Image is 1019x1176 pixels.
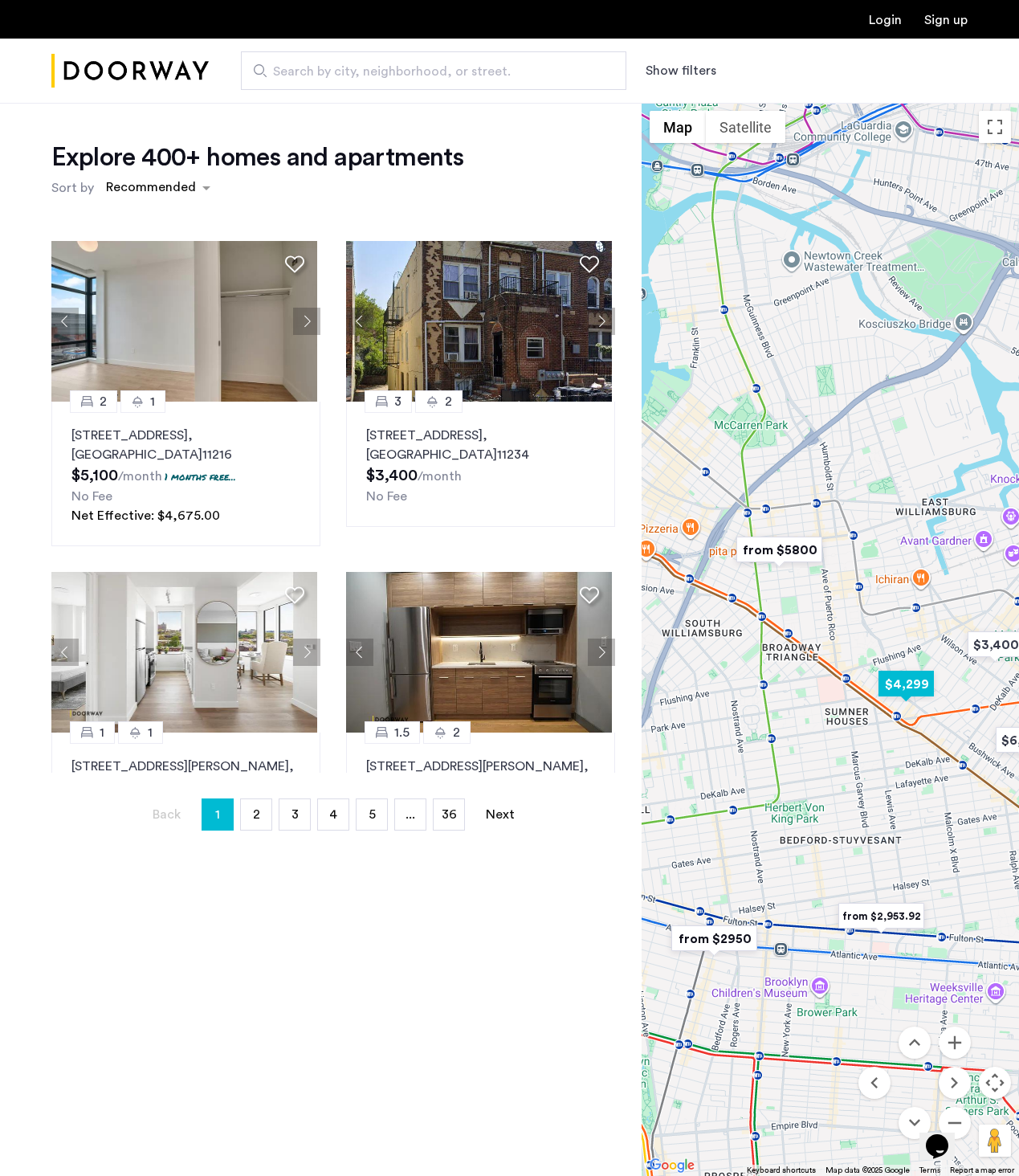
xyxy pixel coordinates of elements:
span: Net Effective: $4,675.00 [71,509,220,522]
button: Zoom out [939,1107,971,1139]
p: [STREET_ADDRESS][PERSON_NAME] 11226 [366,757,595,795]
button: Move up [899,1027,931,1059]
p: [STREET_ADDRESS] 11234 [366,426,595,464]
button: Keyboard shortcuts [747,1165,816,1176]
a: 21[STREET_ADDRESS], [GEOGRAPHIC_DATA]112161 months free...No FeeNet Effective: $4,675.00 [51,402,320,546]
button: Next apartment [588,308,615,335]
span: No Fee [366,490,407,503]
ng-select: sort-apartment [98,174,218,202]
span: Map data ©2025 Google [825,1166,910,1174]
button: Next apartment [293,308,320,335]
img: 2016_638673975962267132.jpeg [51,241,317,402]
img: 2016_638666715889771230.jpeg [51,572,317,733]
img: 2016_638484540295233130.jpeg [346,241,612,402]
span: 4 [329,808,337,821]
a: Terms (opens in new tab) [919,1165,940,1176]
p: [STREET_ADDRESS] 11216 [71,426,300,464]
button: Previous apartment [346,639,373,666]
span: 1.5 [394,723,410,742]
button: Move right [939,1067,971,1099]
span: ... [406,808,415,821]
input: Apartment Search [241,51,626,90]
span: 5 [369,808,376,821]
a: Next [484,799,516,830]
div: from $2,953.92 [832,898,931,934]
button: Move down [899,1107,931,1139]
a: 11[STREET_ADDRESS][PERSON_NAME], [GEOGRAPHIC_DATA]11238No Fee [51,733,320,858]
span: $5,100 [71,468,118,484]
span: 2 [445,392,452,411]
span: 2 [100,392,107,411]
div: from $5800 [730,532,829,568]
span: 1 [215,802,220,827]
span: 36 [442,808,457,821]
span: $3,400 [366,468,418,484]
span: 3 [291,808,299,821]
a: Cazamio Logo [51,41,209,101]
button: Previous apartment [346,308,373,335]
button: Move left [858,1067,891,1099]
sub: /month [418,470,462,483]
button: Map camera controls [979,1067,1011,1099]
label: Sort by [51,178,94,198]
span: No Fee [71,490,112,503]
img: 2012_638668068959509256.jpeg [346,572,612,733]
p: 1 months free... [165,470,236,484]
span: 2 [453,723,460,742]
div: $4,299 [872,666,940,702]
a: Login [869,14,902,27]
button: Next apartment [293,639,320,666]
span: 1 [148,723,153,742]
span: 2 [253,808,260,821]
button: Toggle fullscreen view [979,111,1011,143]
span: 1 [100,723,104,742]
button: Show satellite imagery [706,111,785,143]
div: from $2950 [665,921,764,957]
sub: /month [118,470,162,483]
button: Next apartment [588,639,615,666]
a: Open this area in Google Maps (opens a new window) [646,1155,699,1176]
h1: Explore 400+ homes and apartments [51,141,463,174]
p: [STREET_ADDRESS][PERSON_NAME] 11238 [71,757,300,795]
span: 3 [394,392,401,411]
a: 1.52[STREET_ADDRESS][PERSON_NAME], [GEOGRAPHIC_DATA]11226No Fee [346,733,615,858]
button: Previous apartment [51,308,79,335]
nav: Pagination [51,798,615,831]
button: Zoom in [939,1027,971,1059]
button: Show street map [650,111,706,143]
span: Back [153,808,181,821]
button: Drag Pegman onto the map to open Street View [979,1125,1011,1157]
img: Google [646,1155,699,1176]
span: Search by city, neighborhood, or street. [273,62,581,81]
a: 32[STREET_ADDRESS], [GEOGRAPHIC_DATA]11234No Fee [346,402,615,527]
a: Registration [924,14,968,27]
img: logo [51,41,209,101]
a: Report a map error [950,1165,1014,1176]
button: Show or hide filters [646,61,716,80]
button: Previous apartment [51,639,79,666]
iframe: chat widget [919,1112,971,1160]
div: Recommended [104,178,196,201]
span: 1 [150,392,155,411]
